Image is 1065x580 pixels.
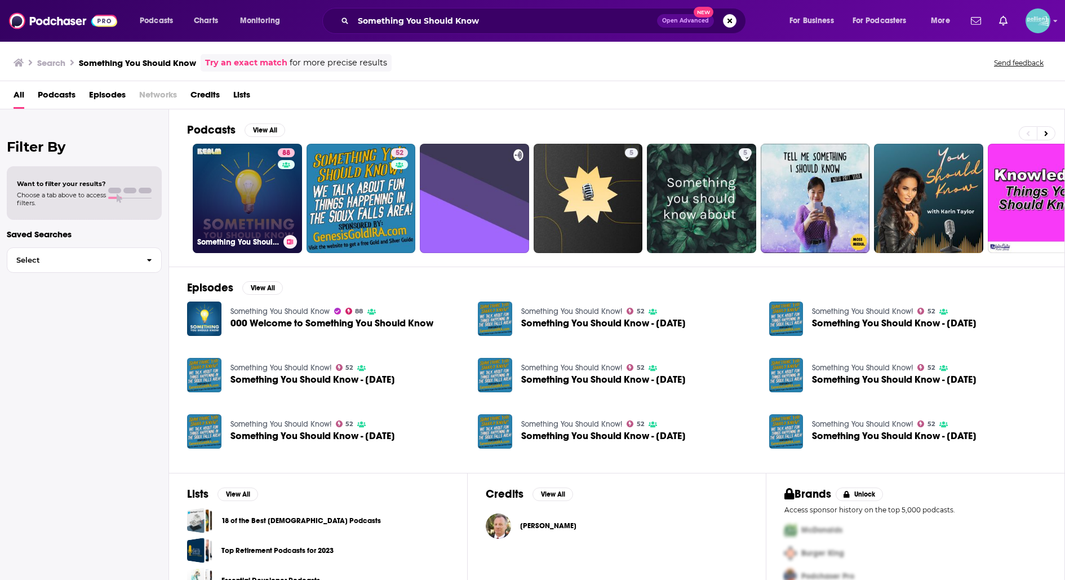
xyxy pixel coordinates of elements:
[647,144,756,253] a: 5
[190,86,220,109] a: Credits
[627,364,644,371] a: 52
[812,318,977,328] span: Something You Should Know - [DATE]
[769,302,804,336] img: Something You Should Know - Apr 22
[218,488,258,501] button: View All
[521,375,686,384] a: Something You Should Know - June 05
[853,13,907,29] span: For Podcasters
[221,515,381,527] a: 18 of the Best [DEMOGRAPHIC_DATA] Podcasts
[230,431,395,441] span: Something You Should Know - [DATE]
[782,12,848,30] button: open menu
[637,309,644,314] span: 52
[521,431,686,441] span: Something You Should Know - [DATE]
[233,86,250,109] a: Lists
[89,86,126,109] span: Episodes
[187,358,221,392] img: Something You Should Know - June 07
[478,414,512,449] img: Something You Should Know - Apr 10
[521,419,622,429] a: Something You Should Know!
[662,18,709,24] span: Open Advanced
[784,506,1046,514] p: Access sponsor history on the top 5,000 podcasts.
[278,148,295,157] a: 88
[769,358,804,392] img: Something You Should Know - Mar 27
[486,487,573,501] a: CreditsView All
[486,513,511,539] a: Mike Carruthers
[917,364,935,371] a: 52
[966,11,986,30] a: Show notifications dropdown
[187,538,212,563] a: Top Retirement Podcasts for 2023
[627,308,644,315] a: 52
[79,57,196,68] h3: Something You Should Know
[336,364,353,371] a: 52
[9,10,117,32] img: Podchaser - Follow, Share and Rate Podcasts
[784,487,831,501] h2: Brands
[534,144,643,253] a: 5
[991,58,1047,68] button: Send feedback
[290,56,387,69] span: for more precise results
[520,521,576,530] span: [PERSON_NAME]
[345,365,353,370] span: 52
[230,307,330,316] a: Something You Should Know
[187,302,221,336] img: 000 Welcome to Something You Should Know
[769,414,804,449] img: Something You Should Know - June 27
[627,420,644,427] a: 52
[629,148,633,159] span: 5
[625,148,638,157] a: 5
[812,307,913,316] a: Something You Should Know!
[132,12,188,30] button: open menu
[221,544,334,557] a: Top Retirement Podcasts for 2023
[657,14,714,28] button: Open AdvancedNew
[230,375,395,384] a: Something You Should Know - June 07
[140,13,173,29] span: Podcasts
[520,521,576,530] a: Mike Carruthers
[355,309,363,314] span: 88
[1026,8,1050,33] img: User Profile
[478,302,512,336] img: Something You Should Know - May 01
[205,56,287,69] a: Try an exact match
[521,431,686,441] a: Something You Should Know - Apr 10
[801,525,842,535] span: McDonalds
[995,11,1012,30] a: Show notifications dropdown
[812,375,977,384] span: Something You Should Know - [DATE]
[38,86,76,109] a: Podcasts
[187,487,208,501] h2: Lists
[345,308,363,315] a: 88
[307,144,416,253] a: 52
[187,281,233,295] h2: Episodes
[391,148,408,157] a: 52
[245,123,285,137] button: View All
[801,548,844,558] span: Burger King
[187,123,285,137] a: PodcastsView All
[336,420,353,427] a: 52
[242,281,283,295] button: View All
[7,256,137,264] span: Select
[532,488,573,501] button: View All
[812,363,913,373] a: Something You Should Know!
[917,308,935,315] a: 52
[743,148,747,159] span: 5
[486,508,748,544] button: Mike CarruthersMike Carruthers
[187,414,221,449] img: Something You Should Know - May 06
[637,365,644,370] span: 52
[694,7,714,17] span: New
[345,422,353,427] span: 52
[396,148,403,159] span: 52
[7,229,162,240] p: Saved Searches
[780,542,801,565] img: Second Pro Logo
[812,431,977,441] a: Something You Should Know - June 27
[1026,8,1050,33] span: Logged in as JessicaPellien
[17,180,106,188] span: Want to filter your results?
[812,419,913,429] a: Something You Should Know!
[14,86,24,109] span: All
[230,318,433,328] a: 000 Welcome to Something You Should Know
[521,307,622,316] a: Something You Should Know!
